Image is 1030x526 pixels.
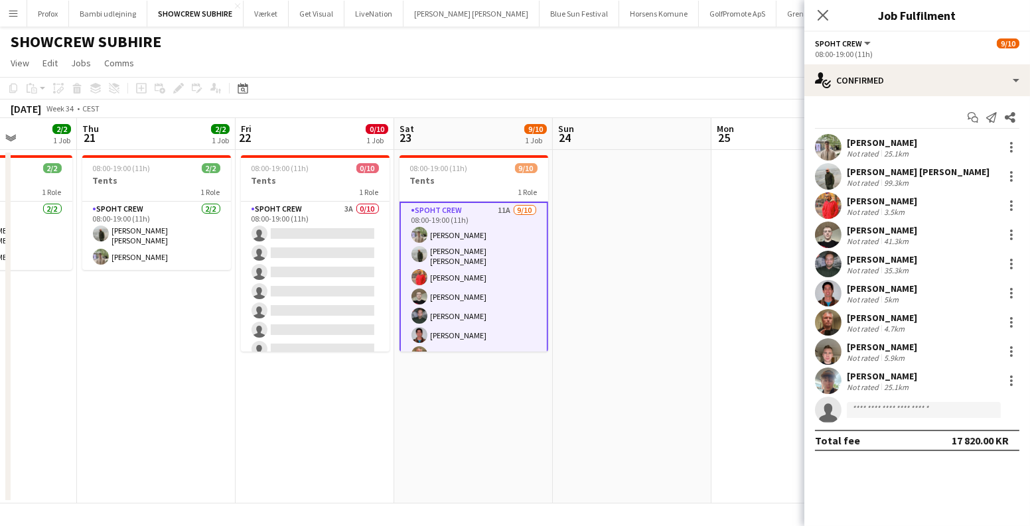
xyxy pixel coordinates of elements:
span: 08:00-19:00 (11h) [410,163,468,173]
span: 2/2 [202,163,220,173]
span: 2/2 [52,124,71,134]
div: 1 Job [212,135,229,145]
button: SHOWCREW SUBHIRE [147,1,244,27]
h3: Tents [241,174,390,186]
div: 25.1km [881,382,911,392]
div: 3.5km [881,207,907,217]
span: 23 [398,130,414,145]
div: [PERSON_NAME] [847,370,917,382]
div: 1 Job [525,135,546,145]
app-card-role: Spoht Crew2/208:00-19:00 (11h)[PERSON_NAME] [PERSON_NAME][PERSON_NAME] [82,202,231,270]
div: 25.1km [881,149,911,159]
span: Week 34 [44,103,77,113]
h3: Tents [400,174,548,186]
div: 5km [881,295,901,304]
span: 9/10 [515,163,538,173]
div: Not rated [847,382,881,392]
div: [PERSON_NAME] [847,312,917,324]
span: Comms [104,57,134,69]
button: Get Visual [289,1,344,27]
div: Confirmed [804,64,1030,96]
div: Not rated [847,324,881,334]
div: Not rated [847,149,881,159]
button: Profox [27,1,69,27]
span: View [11,57,29,69]
button: LiveNation [344,1,404,27]
div: 35.3km [881,265,911,275]
span: 0/10 [366,124,388,134]
div: 41.3km [881,236,911,246]
div: 17 820.00 KR [952,434,1009,447]
div: 1 Job [53,135,70,145]
span: 1 Role [201,187,220,197]
span: 0/10 [356,163,379,173]
div: [PERSON_NAME] [847,137,917,149]
button: Spoht Crew [815,38,873,48]
span: 08:00-19:00 (11h) [93,163,151,173]
button: GolfPromote ApS [699,1,776,27]
h1: SHOWCREW SUBHIRE [11,32,161,52]
span: 24 [556,130,574,145]
div: Not rated [847,207,881,217]
span: Edit [42,57,58,69]
span: 21 [80,130,99,145]
div: [DATE] [11,102,41,115]
button: Grenå Pavillionen [776,1,858,27]
span: 1 Role [518,187,538,197]
span: Thu [82,123,99,135]
div: CEST [82,103,100,113]
h3: Job Fulfilment [804,7,1030,24]
app-job-card: 08:00-19:00 (11h)0/10Tents1 RoleSpoht Crew3A0/1008:00-19:00 (11h) [241,155,390,352]
button: Horsens Komune [619,1,699,27]
span: Sun [558,123,574,135]
a: View [5,54,35,72]
app-job-card: 08:00-19:00 (11h)9/10Tents1 RoleSpoht Crew11A9/1008:00-19:00 (11h)[PERSON_NAME][PERSON_NAME] [PER... [400,155,548,352]
span: Jobs [71,57,91,69]
div: [PERSON_NAME] [847,195,917,207]
div: [PERSON_NAME] [PERSON_NAME] [847,166,990,178]
span: 2/2 [211,124,230,134]
a: Edit [37,54,63,72]
span: Spoht Crew [815,38,862,48]
div: [PERSON_NAME] [847,253,917,265]
div: 08:00-19:00 (11h) [815,49,1019,59]
div: Not rated [847,236,881,246]
a: Jobs [66,54,96,72]
div: Total fee [815,434,860,447]
span: 1 Role [360,187,379,197]
div: 99.3km [881,178,911,188]
app-card-role: Spoht Crew3A0/1008:00-19:00 (11h) [241,202,390,420]
span: 9/10 [997,38,1019,48]
span: 9/10 [524,124,547,134]
button: Bambi udlejning [69,1,147,27]
div: [PERSON_NAME] [847,224,917,236]
span: 22 [239,130,252,145]
div: 5.9km [881,353,907,363]
span: 25 [715,130,734,145]
div: 1 Job [366,135,388,145]
button: Blue Sun Festival [540,1,619,27]
div: Not rated [847,265,881,275]
a: Comms [99,54,139,72]
button: Værket [244,1,289,27]
span: 2/2 [43,163,62,173]
div: [PERSON_NAME] [847,341,917,353]
h3: Tents [82,174,231,186]
app-job-card: 08:00-19:00 (11h)2/2Tents1 RoleSpoht Crew2/208:00-19:00 (11h)[PERSON_NAME] [PERSON_NAME][PERSON_N... [82,155,231,270]
span: Sat [400,123,414,135]
span: 08:00-19:00 (11h) [252,163,309,173]
span: 1 Role [42,187,62,197]
div: [PERSON_NAME] [847,283,917,295]
span: Fri [241,123,252,135]
div: Not rated [847,295,881,304]
app-card-role: Spoht Crew11A9/1008:00-19:00 (11h)[PERSON_NAME][PERSON_NAME] [PERSON_NAME][PERSON_NAME][PERSON_NA... [400,202,548,427]
span: Mon [717,123,734,135]
button: [PERSON_NAME] [PERSON_NAME] [404,1,540,27]
div: 4.7km [881,324,907,334]
div: Not rated [847,353,881,363]
div: Not rated [847,178,881,188]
